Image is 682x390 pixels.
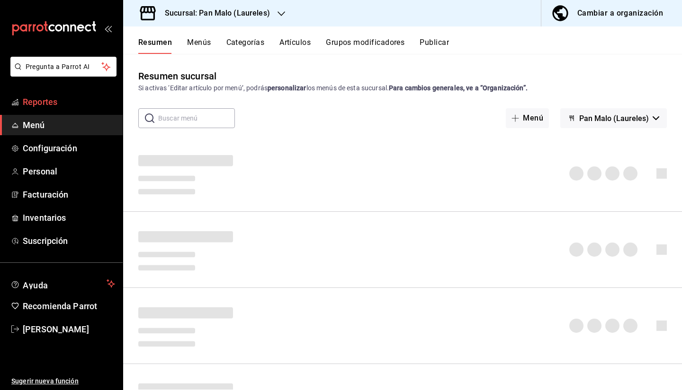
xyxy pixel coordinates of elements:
[10,57,117,77] button: Pregunta a Parrot AI
[226,38,265,54] button: Categorías
[326,38,404,54] button: Grupos modificadores
[23,323,115,336] span: [PERSON_NAME]
[138,38,682,54] div: navigation tabs
[23,95,115,108] span: Reportes
[389,84,528,92] strong: Para cambios generales, ve a “Organización”.
[158,109,235,128] input: Buscar menú
[23,188,115,201] span: Facturación
[23,300,115,312] span: Recomienda Parrot
[577,7,663,20] div: Cambiar a organización
[11,376,115,386] span: Sugerir nueva función
[138,83,667,93] div: Si activas ‘Editar artículo por menú’, podrás los menús de esta sucursal.
[23,119,115,131] span: Menú
[579,114,649,123] span: Pan Malo (Laureles)
[187,38,211,54] button: Menús
[420,38,449,54] button: Publicar
[138,69,216,83] div: Resumen sucursal
[23,234,115,247] span: Suscripción
[506,108,549,128] button: Menú
[138,38,172,54] button: Resumen
[560,108,667,128] button: Pan Malo (Laureles)
[279,38,311,54] button: Artículos
[268,84,306,92] strong: personalizar
[104,25,112,32] button: open_drawer_menu
[7,69,117,78] a: Pregunta a Parrot AI
[26,62,102,72] span: Pregunta a Parrot AI
[23,278,103,289] span: Ayuda
[23,211,115,224] span: Inventarios
[23,165,115,178] span: Personal
[157,8,270,19] h3: Sucursal: Pan Malo (Laureles)
[23,142,115,155] span: Configuración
